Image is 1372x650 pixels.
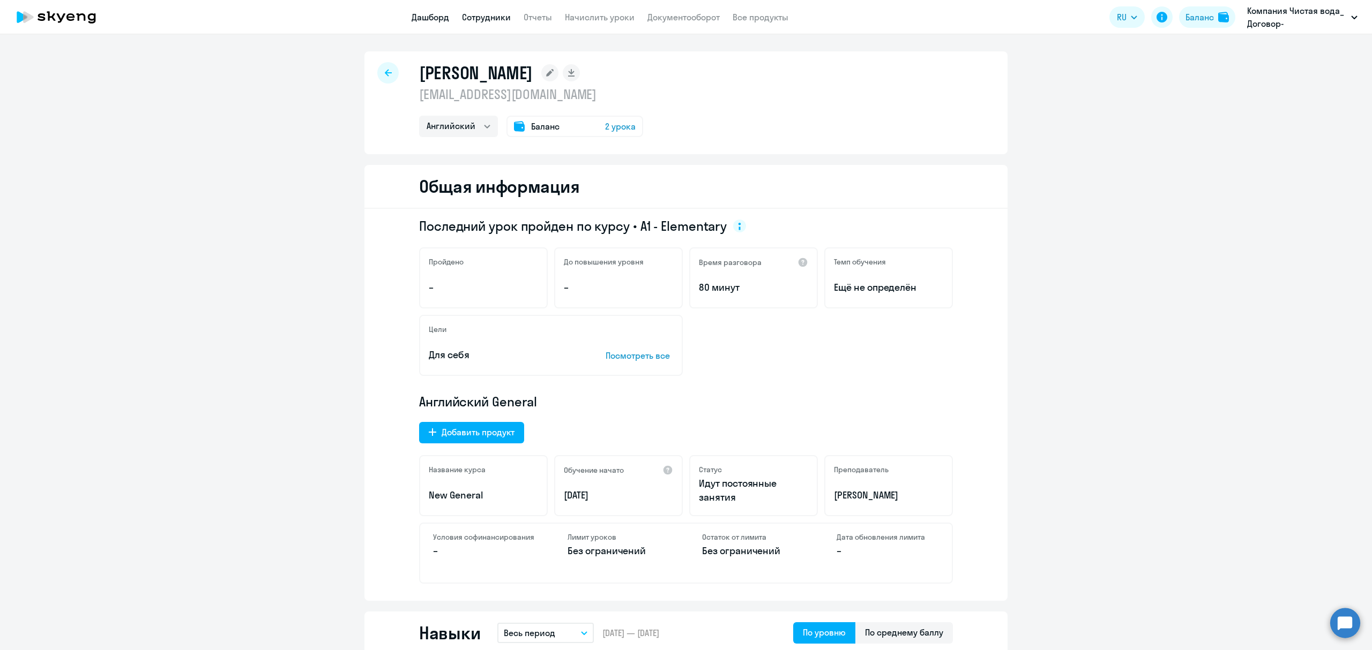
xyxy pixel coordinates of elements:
img: balance [1218,12,1229,22]
h5: Обучение начато [564,465,624,475]
span: 2 урока [605,120,636,133]
p: [DATE] [564,488,673,502]
a: Дашборд [412,12,449,22]
p: Компания Чистая вода_ Договор-предоплата_2025 года, КОМПАНИЯ ЧИСТАЯ ВОДА, ООО [1247,4,1347,30]
h5: Цели [429,324,446,334]
h5: Преподаватель [834,465,889,474]
a: Начислить уроки [565,12,635,22]
p: – [564,281,673,294]
h4: Лимит уроков [568,532,670,542]
span: [DATE] — [DATE] [602,627,659,639]
span: Баланс [531,120,560,133]
p: 80 минут [699,281,808,294]
a: Все продукты [733,12,788,22]
span: RU [1117,11,1127,24]
p: – [837,544,939,558]
p: Идут постоянные занятия [699,477,808,504]
p: Без ограничений [702,544,804,558]
h5: Статус [699,465,722,474]
p: New General [429,488,538,502]
h5: Время разговора [699,258,762,267]
h4: Дата обновления лимита [837,532,939,542]
p: – [433,544,535,558]
button: Балансbalance [1179,6,1235,28]
p: Без ограничений [568,544,670,558]
button: RU [1109,6,1145,28]
a: Сотрудники [462,12,511,22]
button: Компания Чистая вода_ Договор-предоплата_2025 года, КОМПАНИЯ ЧИСТАЯ ВОДА, ООО [1242,4,1363,30]
div: Баланс [1185,11,1214,24]
span: Ещё не определён [834,281,943,294]
p: – [429,281,538,294]
button: Добавить продукт [419,422,524,443]
div: Добавить продукт [442,426,514,439]
h1: [PERSON_NAME] [419,62,533,84]
p: [EMAIL_ADDRESS][DOMAIN_NAME] [419,86,643,103]
button: Весь период [497,623,594,643]
p: Весь период [504,626,555,639]
div: По уровню [803,626,846,639]
h5: Название курса [429,465,486,474]
span: Последний урок пройден по курсу • A1 - Elementary [419,217,727,235]
span: Английский General [419,393,537,410]
h5: Пройдено [429,257,464,267]
h4: Остаток от лимита [702,532,804,542]
a: Отчеты [524,12,552,22]
h4: Условия софинансирования [433,532,535,542]
p: Для себя [429,348,572,362]
p: [PERSON_NAME] [834,488,943,502]
p: Посмотреть все [606,349,673,362]
h5: До повышения уровня [564,257,644,267]
div: По среднему баллу [865,626,943,639]
h2: Общая информация [419,176,579,197]
h2: Навыки [419,622,480,644]
a: Документооборот [647,12,720,22]
h5: Темп обучения [834,257,886,267]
